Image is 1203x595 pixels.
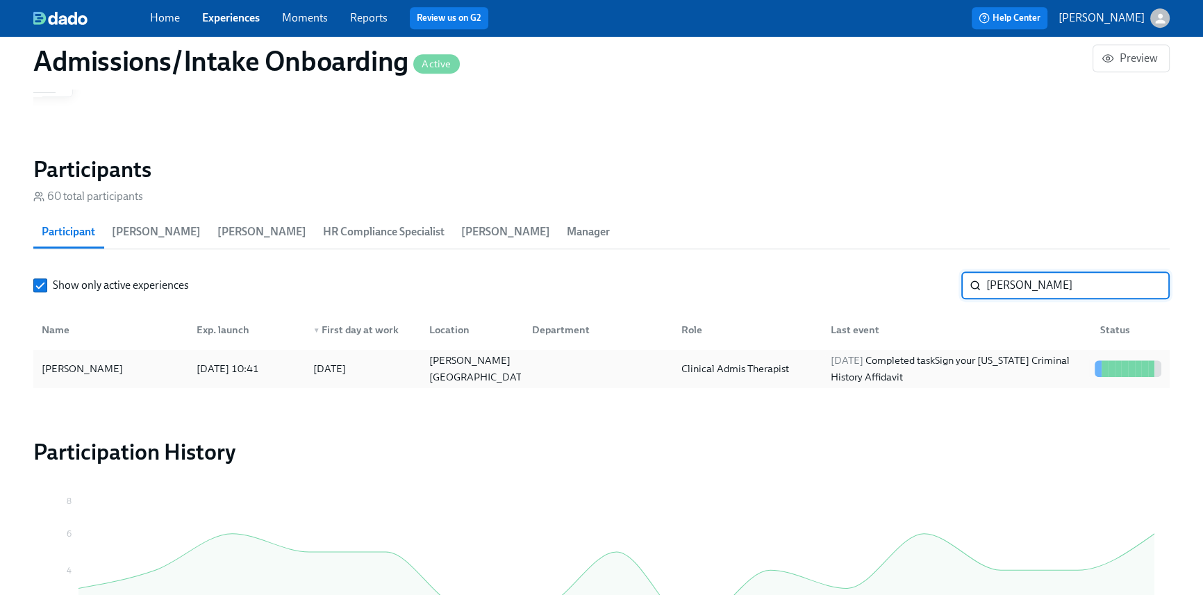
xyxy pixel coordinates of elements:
[410,7,488,29] button: Review us on G2
[36,360,185,377] div: [PERSON_NAME]
[308,321,419,338] div: First day at work
[670,316,820,344] div: Role
[42,222,95,242] span: Participant
[526,321,670,338] div: Department
[191,321,302,338] div: Exp. launch
[67,496,72,506] tspan: 8
[112,222,201,242] span: [PERSON_NAME]
[820,316,1089,344] div: Last event
[1093,44,1170,72] button: Preview
[33,11,88,25] img: dado
[185,316,302,344] div: Exp. launch
[567,222,610,242] span: Manager
[986,271,1170,299] input: Search by name
[1095,321,1167,338] div: Status
[417,11,481,25] a: Review us on G2
[150,11,180,24] a: Home
[53,278,189,293] span: Show only active experiences
[313,360,346,377] div: [DATE]
[676,360,795,377] div: Clinical Admis Therapist
[521,316,670,344] div: Department
[33,11,150,25] a: dado
[461,222,550,242] span: [PERSON_NAME]
[67,529,72,539] tspan: 6
[33,349,1170,388] div: [PERSON_NAME][DATE] 10:41[DATE][GEOGRAPHIC_DATA][PERSON_NAME] [GEOGRAPHIC_DATA] [GEOGRAPHIC_DATA]...
[191,360,302,377] div: [DATE] 10:41
[825,321,1089,338] div: Last event
[1089,316,1167,344] div: Status
[1104,51,1158,65] span: Preview
[33,156,1170,183] h2: Participants
[36,316,185,344] div: Name
[217,222,306,242] span: [PERSON_NAME]
[33,189,143,204] div: 60 total participants
[302,316,419,344] div: ▼First day at work
[825,352,1089,385] div: Completed task Sign your [US_STATE] Criminal History Affidavit
[1059,10,1145,26] p: [PERSON_NAME]
[202,11,260,24] a: Experiences
[972,7,1047,29] button: Help Center
[831,354,863,367] span: [DATE]
[33,438,1170,466] h2: Participation History
[350,11,388,24] a: Reports
[676,321,820,338] div: Role
[282,11,328,24] a: Moments
[1059,8,1170,28] button: [PERSON_NAME]
[323,222,445,242] span: HR Compliance Specialist
[418,316,521,344] div: Location
[413,59,459,69] span: Active
[424,321,521,338] div: Location
[313,327,320,334] span: ▼
[33,44,460,78] h1: Admissions/Intake Onboarding
[424,335,537,402] div: [GEOGRAPHIC_DATA][PERSON_NAME] [GEOGRAPHIC_DATA] [GEOGRAPHIC_DATA]
[36,321,185,338] div: Name
[67,565,72,575] tspan: 4
[979,11,1040,25] span: Help Center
